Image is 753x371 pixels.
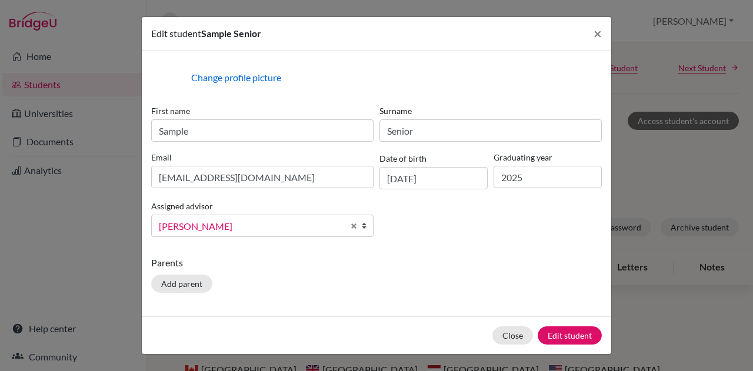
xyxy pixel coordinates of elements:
label: First name [151,105,374,117]
input: dd/mm/yyyy [379,167,488,189]
label: Date of birth [379,152,427,165]
label: Assigned advisor [151,200,213,212]
button: Add parent [151,275,212,293]
button: Close [492,326,533,345]
div: Profile picture [151,60,186,95]
p: Parents [151,256,602,270]
span: × [594,25,602,42]
label: Graduating year [494,151,602,163]
label: Surname [379,105,602,117]
button: Close [584,17,611,50]
button: Edit student [538,326,602,345]
span: Edit student [151,28,201,39]
span: Sample Senior [201,28,261,39]
span: [PERSON_NAME] [159,219,344,234]
label: Email [151,151,374,163]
